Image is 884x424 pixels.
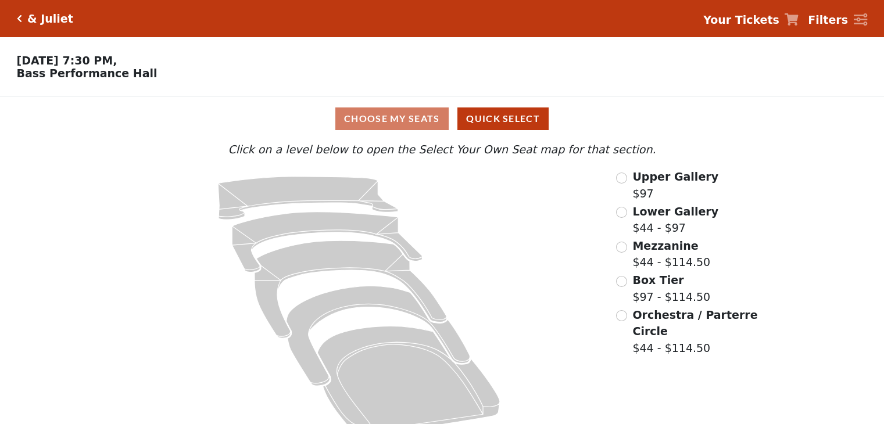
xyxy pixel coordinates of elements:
path: Upper Gallery - Seats Available: 287 [218,177,398,220]
h5: & Juliet [27,12,73,26]
label: $44 - $114.50 [632,238,710,271]
a: Filters [808,12,867,28]
span: Upper Gallery [632,170,718,183]
span: Box Tier [632,274,683,286]
p: Click on a level below to open the Select Your Own Seat map for that section. [119,141,765,158]
label: $97 [632,168,718,202]
span: Mezzanine [632,239,698,252]
label: $44 - $97 [632,203,718,236]
strong: Your Tickets [703,13,779,26]
a: Your Tickets [703,12,799,28]
label: $97 - $114.50 [632,272,710,305]
a: Click here to go back to filters [17,15,22,23]
strong: Filters [808,13,848,26]
label: $44 - $114.50 [632,307,759,357]
button: Quick Select [457,107,549,130]
span: Lower Gallery [632,205,718,218]
span: Orchestra / Parterre Circle [632,308,757,338]
path: Lower Gallery - Seats Available: 78 [232,212,423,272]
